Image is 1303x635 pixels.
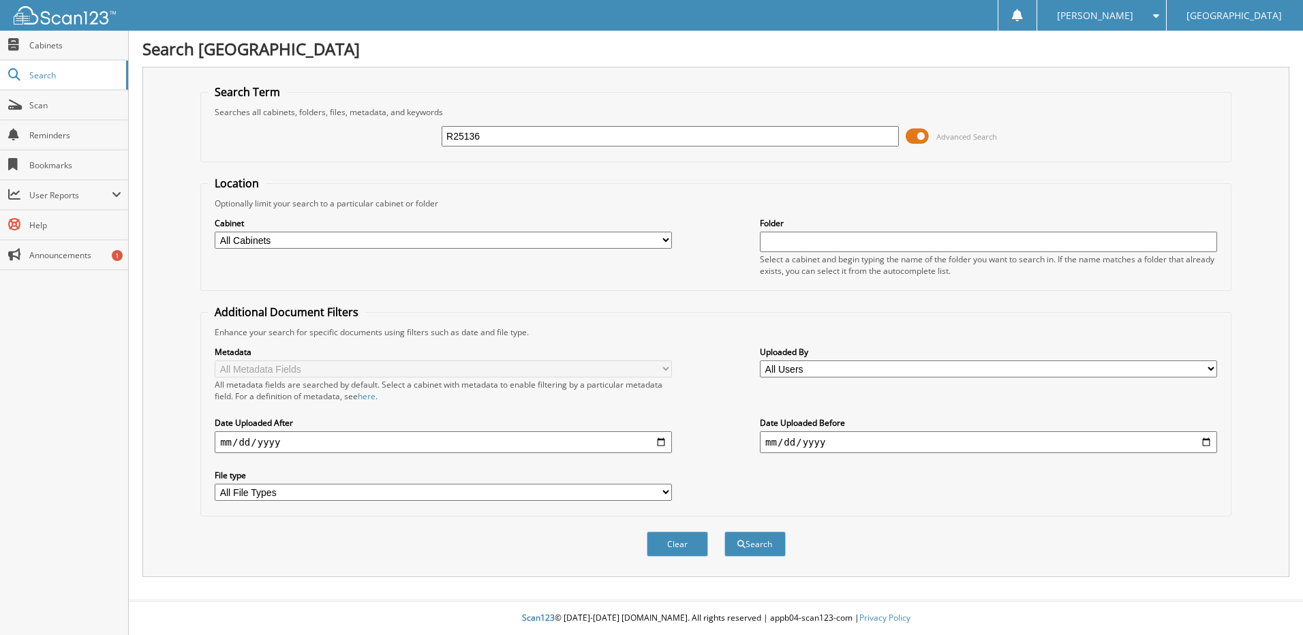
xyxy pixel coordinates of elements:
[859,612,910,623] a: Privacy Policy
[215,217,672,229] label: Cabinet
[29,189,112,201] span: User Reports
[29,129,121,141] span: Reminders
[760,217,1217,229] label: Folder
[760,346,1217,358] label: Uploaded By
[760,431,1217,453] input: end
[112,250,123,261] div: 1
[215,469,672,481] label: File type
[142,37,1289,60] h1: Search [GEOGRAPHIC_DATA]
[29,159,121,171] span: Bookmarks
[208,106,1224,118] div: Searches all cabinets, folders, files, metadata, and keywords
[647,531,708,557] button: Clear
[936,131,997,142] span: Advanced Search
[1186,12,1282,20] span: [GEOGRAPHIC_DATA]
[129,602,1303,635] div: © [DATE]-[DATE] [DOMAIN_NAME]. All rights reserved | appb04-scan123-com |
[208,198,1224,209] div: Optionally limit your search to a particular cabinet or folder
[760,253,1217,277] div: Select a cabinet and begin typing the name of the folder you want to search in. If the name match...
[208,176,266,191] legend: Location
[208,326,1224,338] div: Enhance your search for specific documents using filters such as date and file type.
[208,305,365,320] legend: Additional Document Filters
[215,417,672,429] label: Date Uploaded After
[1057,12,1133,20] span: [PERSON_NAME]
[29,40,121,51] span: Cabinets
[760,417,1217,429] label: Date Uploaded Before
[29,249,121,261] span: Announcements
[358,390,375,402] a: here
[14,6,116,25] img: scan123-logo-white.svg
[215,431,672,453] input: start
[29,219,121,231] span: Help
[215,346,672,358] label: Metadata
[724,531,786,557] button: Search
[29,69,119,81] span: Search
[215,379,672,402] div: All metadata fields are searched by default. Select a cabinet with metadata to enable filtering b...
[29,99,121,111] span: Scan
[208,84,287,99] legend: Search Term
[522,612,555,623] span: Scan123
